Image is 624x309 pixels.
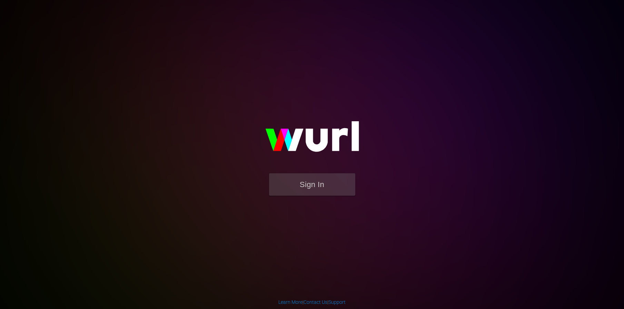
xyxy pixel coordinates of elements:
a: Learn More [278,299,303,305]
a: Support [328,299,346,305]
img: wurl-logo-on-black-223613ac3d8ba8fe6dc639794a292ebdb59501304c7dfd60c99c58986ef67473.svg [243,106,381,173]
button: Sign In [269,173,355,196]
a: Contact Us [304,299,327,305]
div: | | [278,299,346,306]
